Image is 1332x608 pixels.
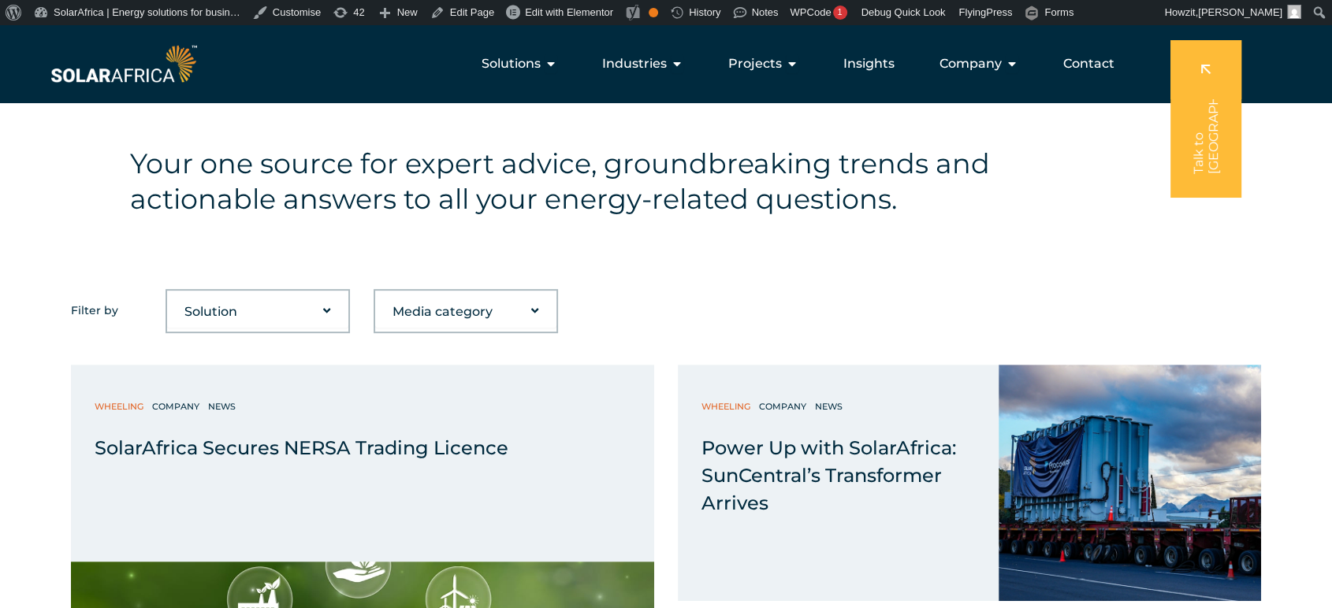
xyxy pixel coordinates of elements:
[939,54,1002,73] span: Company
[1063,54,1114,73] a: Contact
[701,436,956,514] span: Power Up with SolarAfrica: SunCentral’s Transformer Arrives
[815,399,846,414] a: News
[759,399,810,414] a: Company
[130,146,1107,217] h4: Your one source for expert advice, groundbreaking trends and actionable answers to all your energ...
[701,399,754,414] a: Wheeling
[482,54,541,73] span: Solutions
[95,436,508,459] span: SolarAfrica Secures NERSA Trading Licence
[95,399,147,414] a: Wheeling
[200,48,1127,80] div: Menu Toggle
[525,6,613,18] span: Edit with Elementor
[200,48,1127,80] nav: Menu
[375,296,556,328] select: Filter
[167,296,348,328] select: Filter
[843,54,895,73] a: Insights
[208,399,240,414] a: News
[71,303,118,317] span: Filter by
[602,54,667,73] span: Industries
[833,6,847,20] div: 1
[152,399,203,414] a: Company
[728,54,782,73] span: Projects
[1198,6,1282,18] span: [PERSON_NAME]
[649,8,658,17] div: OK
[999,365,1261,601] img: Power Up with SolarAfrica: SunCentral’s Transformer Arrives 2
